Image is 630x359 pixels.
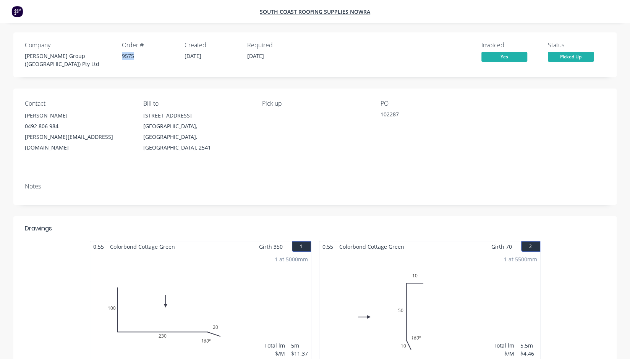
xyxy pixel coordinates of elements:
[25,110,131,153] div: [PERSON_NAME]0492 806 984[PERSON_NAME][EMAIL_ADDRESS][DOMAIN_NAME]
[143,121,249,153] div: [GEOGRAPHIC_DATA], [GEOGRAPHIC_DATA], [GEOGRAPHIC_DATA], 2541
[90,241,107,252] span: 0.55
[25,224,52,233] div: Drawings
[291,341,308,349] div: 5m
[25,183,605,190] div: Notes
[264,349,285,357] div: $/M
[292,241,311,252] button: 1
[122,42,175,49] div: Order #
[381,100,487,107] div: PO
[25,52,113,68] div: [PERSON_NAME] Group ([GEOGRAPHIC_DATA]) Pty Ltd
[548,52,594,61] span: Picked Up
[319,241,336,252] span: 0.55
[247,42,301,49] div: Required
[25,100,131,107] div: Contact
[247,52,264,60] span: [DATE]
[25,42,113,49] div: Company
[25,110,131,121] div: [PERSON_NAME]
[264,341,285,349] div: Total lm
[336,241,407,252] span: Colorbond Cottage Green
[185,42,238,49] div: Created
[259,241,283,252] span: Girth 350
[143,100,249,107] div: Bill to
[481,42,539,49] div: Invoiced
[275,255,308,263] div: 1 at 5000mm
[25,132,131,153] div: [PERSON_NAME][EMAIL_ADDRESS][DOMAIN_NAME]
[143,110,249,121] div: [STREET_ADDRESS]
[504,255,537,263] div: 1 at 5500mm
[548,42,605,49] div: Status
[491,241,512,252] span: Girth 70
[25,121,131,132] div: 0492 806 984
[185,52,201,60] span: [DATE]
[381,110,476,121] div: 102287
[520,349,537,357] div: $4.46
[291,349,308,357] div: $11.37
[520,341,537,349] div: 5.5m
[143,110,249,153] div: [STREET_ADDRESS][GEOGRAPHIC_DATA], [GEOGRAPHIC_DATA], [GEOGRAPHIC_DATA], 2541
[521,241,540,252] button: 2
[260,8,370,15] a: South Coast Roofing Supplies Nowra
[481,52,527,61] span: Yes
[494,341,514,349] div: Total lm
[494,349,514,357] div: $/M
[262,100,368,107] div: Pick up
[107,241,178,252] span: Colorbond Cottage Green
[11,6,23,17] img: Factory
[122,52,175,60] div: 9575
